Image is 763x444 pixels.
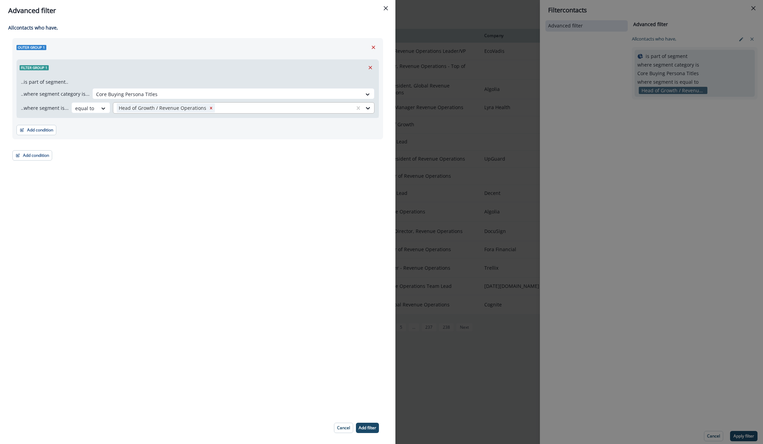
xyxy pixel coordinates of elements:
button: Remove [368,42,379,52]
button: Cancel [334,423,353,433]
button: Add condition [16,125,56,135]
p: Add filter [359,425,376,430]
span: Filter group 1 [20,65,49,70]
span: Outer group 1 [16,45,46,50]
button: Remove [365,62,376,73]
p: ..where segment is... [21,104,69,112]
button: Add filter [356,423,379,433]
p: Cancel [337,425,350,430]
div: Advanced filter [8,5,387,16]
div: Remove Head of Growth / Revenue Operations [207,103,215,113]
button: Add condition [12,150,52,161]
p: ..is part of segment.. [21,78,68,85]
p: All contact s who have, [8,24,383,31]
p: ..where segment category is... [21,90,90,97]
button: Close [380,3,391,14]
div: Head of Growth / Revenue Operations [117,103,207,113]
